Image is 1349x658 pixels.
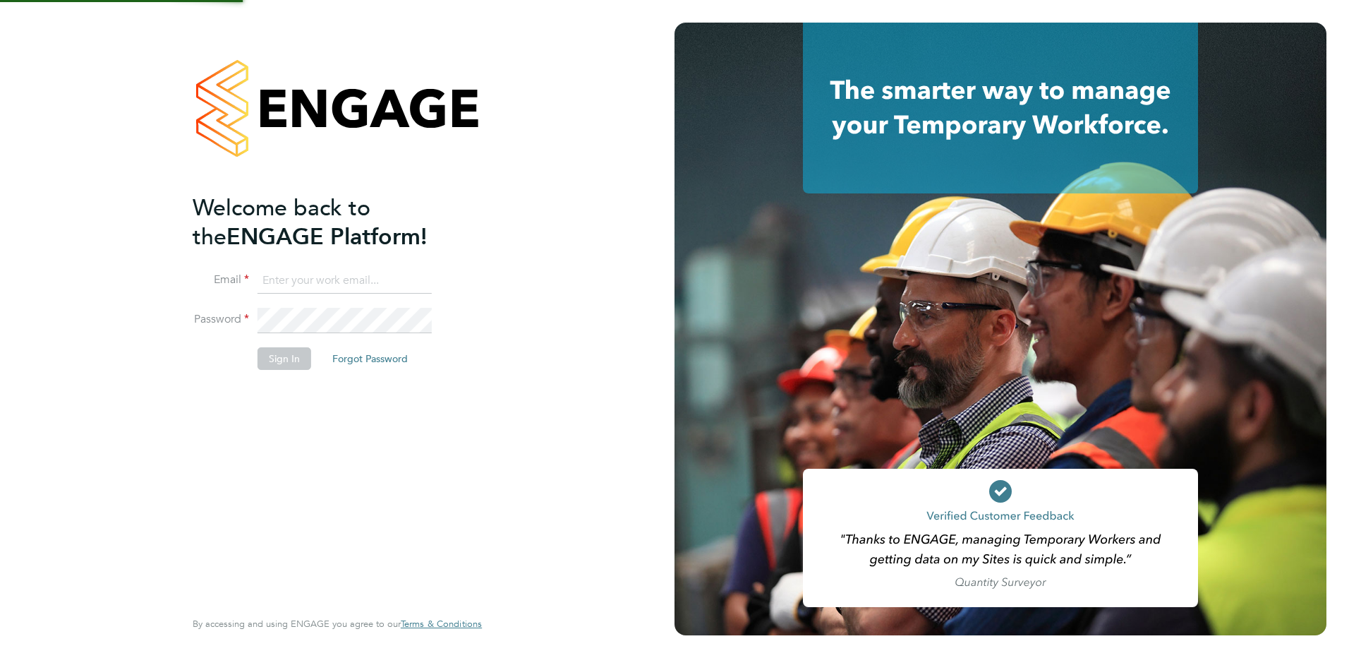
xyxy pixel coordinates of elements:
[193,618,482,630] span: By accessing and using ENGAGE you agree to our
[193,194,370,251] span: Welcome back to the
[401,618,482,630] span: Terms & Conditions
[258,347,311,370] button: Sign In
[193,312,249,327] label: Password
[193,193,468,251] h2: ENGAGE Platform!
[321,347,419,370] button: Forgot Password
[401,618,482,630] a: Terms & Conditions
[193,273,249,287] label: Email
[258,268,432,294] input: Enter your work email...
